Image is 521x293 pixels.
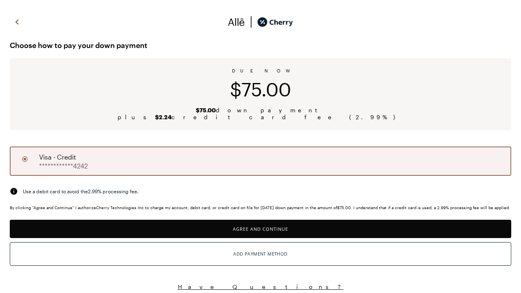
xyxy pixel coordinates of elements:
img: cherry_black_logo-DrOE_MJI.svg [257,16,293,28]
div: By clicking "Agree and Continue" I authorize Cherry Technologies Inc. to charge my account, debit... [10,205,511,210]
img: svg%3e [228,16,245,28]
span: visa - credit [39,152,76,162]
b: $2.24 [155,114,171,120]
img: svg%3e [12,16,22,28]
span: $75.00 [230,78,291,100]
button: Agree and Continue [10,220,511,238]
img: svg%3e [245,16,257,28]
button: Add Payment Method [10,242,511,266]
img: svg%3e [10,187,18,195]
span: plus credit card fee ( 2.99 %) [118,114,403,120]
span: down payment [196,107,326,114]
span: Choose how to pay your down payment [10,39,511,52]
b: $75.00 [196,107,216,114]
span: Use a debit card to avoid the 2.99 % processing fee. [23,188,138,195]
button: Have Questions? [10,283,511,291]
span: DUE NOW [232,68,289,73]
